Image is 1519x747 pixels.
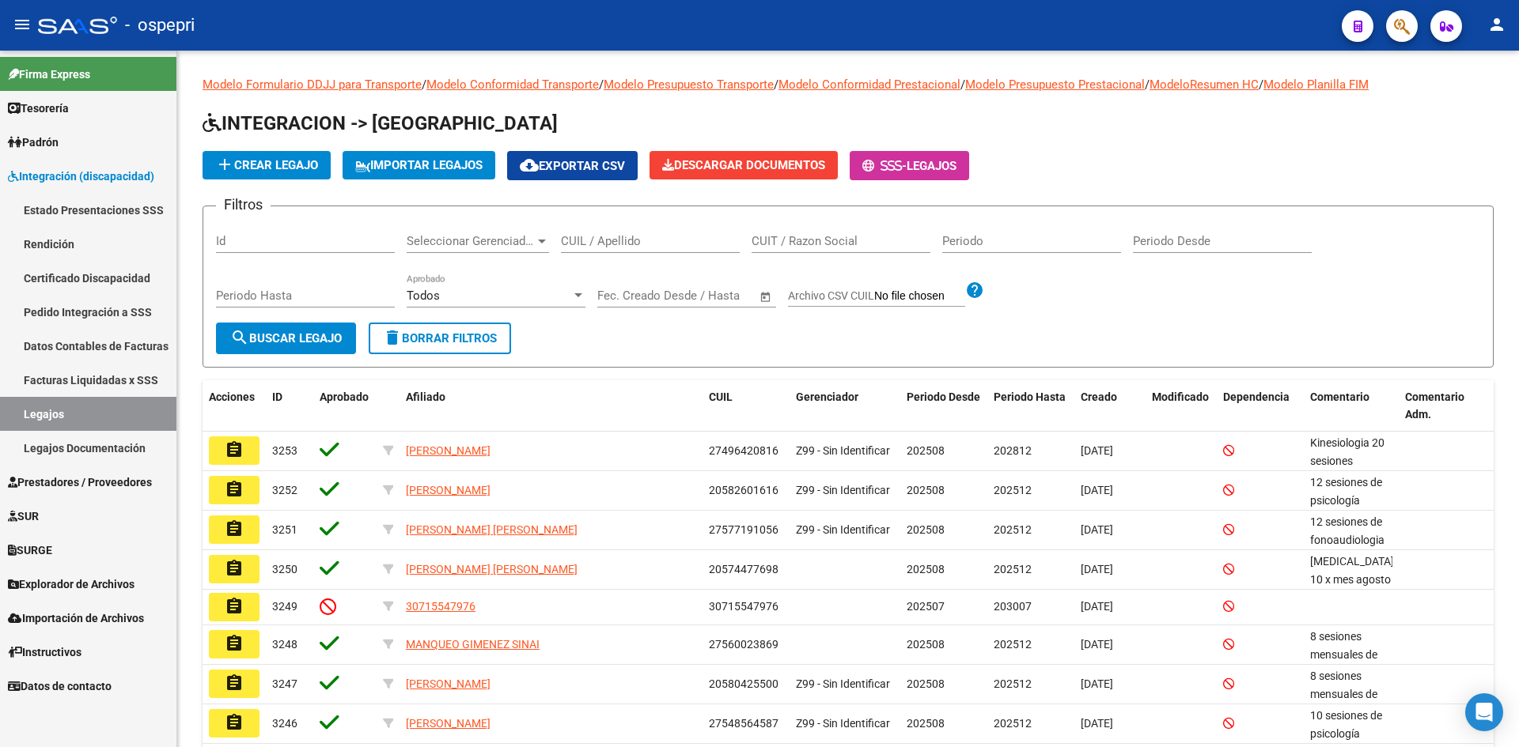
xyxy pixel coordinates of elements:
span: Exportar CSV [520,159,625,173]
span: 3253 [272,444,297,457]
a: Modelo Conformidad Prestacional [778,77,960,92]
span: Todos [407,289,440,303]
input: End date [663,289,740,303]
span: 30715547976 [709,600,778,613]
datatable-header-cell: Periodo Hasta [987,380,1074,432]
span: Z99 - Sin Identificar [796,717,890,730]
span: 12 sesiones de psicología Bailati Ailin/ Agosto a dic [1310,476,1400,542]
span: 3252 [272,484,297,496]
datatable-header-cell: Modificado [1146,380,1217,432]
span: Tesorería [8,100,69,117]
span: 30715547976 [406,600,475,613]
span: [DATE] [1081,600,1113,613]
span: 27548564587 [709,717,778,730]
span: Z99 - Sin Identificar [796,444,890,457]
mat-icon: add [215,155,234,174]
span: Comentario [1310,390,1369,403]
span: Explorador de Archivos [8,575,134,593]
span: Dependencia [1223,390,1290,403]
span: [DATE] [1081,677,1113,690]
a: Modelo Conformidad Transporte [426,77,599,92]
button: Exportar CSV [507,151,638,180]
a: Modelo Planilla FIM [1263,77,1369,92]
span: 12 sesiones de fonoaudiologia MUÑIZ ANA LAURA/ AGOSTO A DIC [1310,515,1400,600]
span: 3248 [272,638,297,651]
span: 3250 [272,563,297,575]
span: Z99 - Sin Identificar [796,677,890,690]
mat-icon: menu [13,15,32,34]
span: 27560023869 [709,638,778,651]
span: Datos de contacto [8,677,112,695]
span: Modificado [1152,390,1209,403]
span: [DATE] [1081,717,1113,730]
a: Modelo Formulario DDJJ para Transporte [203,77,422,92]
span: [PERSON_NAME] [406,484,491,496]
span: Aprobado [320,390,369,403]
span: Integración (discapacidad) [8,168,154,185]
span: [PERSON_NAME] [406,444,491,457]
input: Start date [597,289,649,303]
span: Periodo Desde [907,390,980,403]
span: CUIL [709,390,733,403]
span: 27496420816 [709,444,778,457]
datatable-header-cell: Periodo Desde [900,380,987,432]
mat-icon: search [230,328,249,347]
span: 202508 [907,444,945,457]
span: 202508 [907,677,945,690]
span: Comentario Adm. [1405,390,1464,421]
button: Open calendar [757,288,775,306]
span: [PERSON_NAME] [406,677,491,690]
span: [DATE] [1081,563,1113,575]
span: Creado [1081,390,1117,403]
a: ModeloResumen HC [1150,77,1259,92]
span: [PERSON_NAME] [PERSON_NAME] [406,523,578,536]
span: Seleccionar Gerenciador [407,234,535,248]
span: Afiliado [406,390,445,403]
span: 20574477698 [709,563,778,575]
datatable-header-cell: Dependencia [1217,380,1304,432]
span: 202512 [994,563,1032,575]
span: 202512 [994,638,1032,651]
mat-icon: help [965,281,984,300]
span: 27577191056 [709,523,778,536]
span: 202812 [994,444,1032,457]
span: Gerenciador [796,390,858,403]
mat-icon: assignment [225,713,244,732]
mat-icon: assignment [225,634,244,653]
mat-icon: delete [383,328,402,347]
span: [DATE] [1081,444,1113,457]
span: - ospepri [125,8,195,43]
span: 20582601616 [709,484,778,496]
span: 202512 [994,484,1032,496]
span: Padrón [8,134,59,151]
mat-icon: assignment [225,519,244,538]
a: Modelo Presupuesto Transporte [604,77,774,92]
span: 3249 [272,600,297,613]
span: 202512 [994,717,1032,730]
span: Legajos [907,159,956,173]
span: SUR [8,507,39,525]
datatable-header-cell: Comentario Adm. [1399,380,1494,432]
datatable-header-cell: ID [266,380,313,432]
span: 202508 [907,484,945,496]
span: 3251 [272,523,297,536]
datatable-header-cell: Creado [1074,380,1146,432]
datatable-header-cell: Aprobado [313,380,377,432]
span: Borrar Filtros [383,331,497,345]
datatable-header-cell: Comentario [1304,380,1399,432]
mat-icon: assignment [225,480,244,499]
span: - [862,159,907,173]
span: 202512 [994,523,1032,536]
input: Archivo CSV CUIL [874,289,965,304]
button: Crear Legajo [203,151,331,179]
button: Borrar Filtros [369,323,511,354]
button: -Legajos [850,151,969,180]
span: 20580425500 [709,677,778,690]
span: SURGE [8,541,52,559]
mat-icon: assignment [225,440,244,459]
span: Crear Legajo [215,158,318,172]
mat-icon: assignment [225,597,244,616]
button: Descargar Documentos [650,151,838,179]
mat-icon: assignment [225,559,244,578]
mat-icon: cloud_download [520,156,539,175]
